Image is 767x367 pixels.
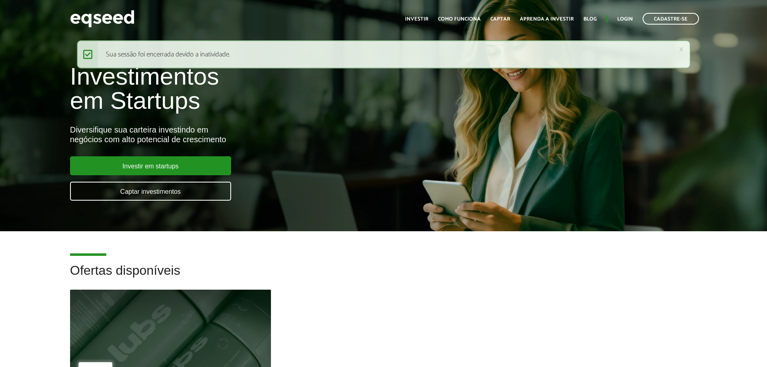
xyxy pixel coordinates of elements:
div: Diversifique sua carteira investindo em negócios com alto potencial de crescimento [70,125,442,144]
a: Captar [490,17,510,22]
a: Investir em startups [70,156,231,175]
h2: Ofertas disponíveis [70,263,697,290]
a: Cadastre-se [643,13,699,25]
a: × [679,45,684,54]
a: Como funciona [438,17,481,22]
a: Login [617,17,633,22]
a: Aprenda a investir [520,17,574,22]
a: Blog [583,17,597,22]
a: Captar investimentos [70,182,231,201]
h1: Investimentos em Startups [70,64,442,113]
div: Sua sessão foi encerrada devido a inatividade. [77,40,691,68]
img: EqSeed [70,8,134,29]
a: Investir [405,17,428,22]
